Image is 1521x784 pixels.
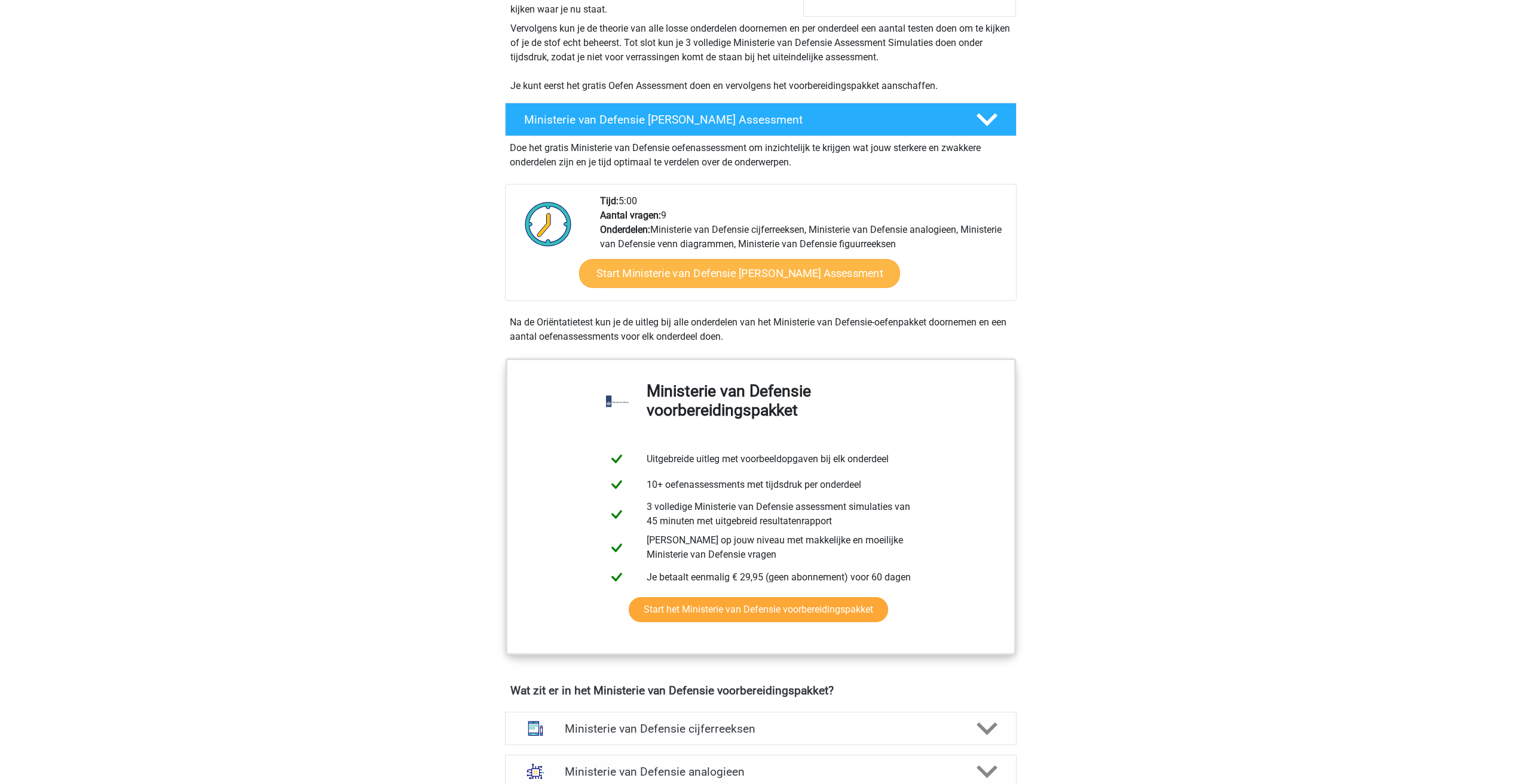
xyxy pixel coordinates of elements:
[505,136,1017,170] div: Doe het gratis Ministerie van Defensie oefenassessment om inzichtelijk te krijgen wat jouw sterke...
[579,259,899,288] a: Start Ministerie van Defensie [PERSON_NAME] Assessment
[600,224,650,235] b: Onderdelen:
[591,194,1015,300] div: 5:00 9 Ministerie van Defensie cijferreeksen, Ministerie van Defensie analogieen, Ministerie van ...
[520,713,551,744] img: cijferreeksen
[565,765,956,779] h4: Ministerie van Defensie analogieen
[565,722,956,736] h4: Ministerie van Defensie cijferreeksen
[506,21,1016,93] div: Vervolgens kun je de theorie van alle losse onderdelen doornemen en per onderdeel een aantal test...
[600,195,619,207] b: Tijd:
[518,194,579,254] img: Klok
[500,103,1021,136] a: Ministerie van Defensie [PERSON_NAME] Assessment
[524,113,957,127] h4: Ministerie van Defensie [PERSON_NAME] Assessment
[600,210,661,221] b: Aantal vragen:
[505,315,1017,344] div: Na de Oriëntatietest kun je de uitleg bij alle onderdelen van het Ministerie van Defensie-oefenpa...
[500,712,1021,745] a: cijferreeksen Ministerie van Defensie cijferreeksen
[510,684,1011,697] h4: Wat zit er in het Ministerie van Defensie voorbereidingspakket?
[629,597,888,622] a: Start het Ministerie van Defensie voorbereidingspakket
